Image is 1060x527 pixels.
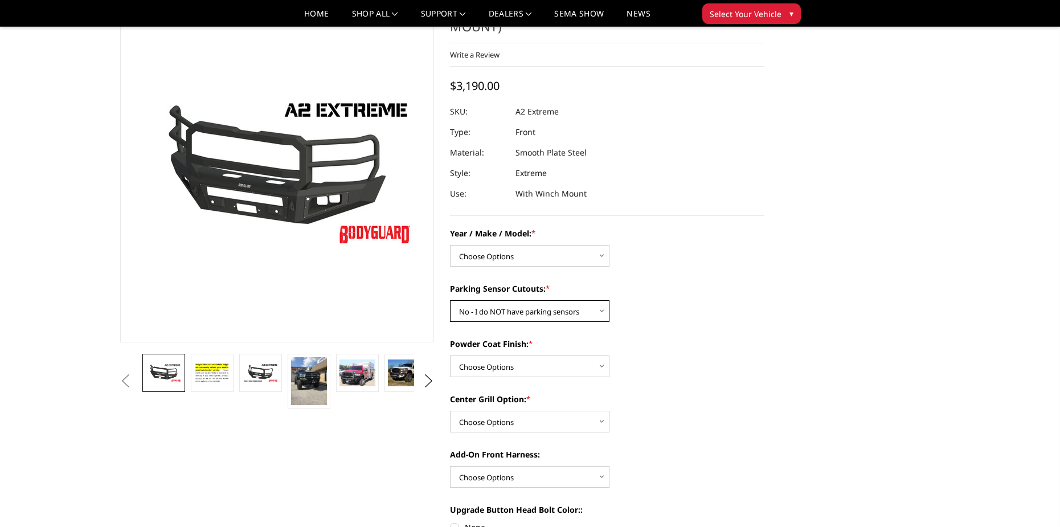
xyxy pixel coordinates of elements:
[450,448,764,460] label: Add-On Front Harness:
[1003,472,1060,527] iframe: Chat Widget
[421,10,466,26] a: Support
[388,359,424,386] img: A2 Series - Extreme Front Bumper (winch mount)
[194,361,230,385] img: A2 Series - Extreme Front Bumper (winch mount)
[554,10,604,26] a: SEMA Show
[450,50,500,60] a: Write a Review
[450,142,507,163] dt: Material:
[450,393,764,405] label: Center Grill Option:
[450,227,764,239] label: Year / Make / Model:
[710,8,781,20] span: Select Your Vehicle
[450,101,507,122] dt: SKU:
[489,10,532,26] a: Dealers
[515,163,547,183] dd: Extreme
[117,373,134,390] button: Previous
[120,1,435,342] a: A2 Series - Extreme Front Bumper (winch mount)
[515,142,587,163] dd: Smooth Plate Steel
[420,373,437,390] button: Next
[450,78,500,93] span: $3,190.00
[515,122,535,142] dd: Front
[450,283,764,295] label: Parking Sensor Cutouts:
[243,363,279,383] img: A2 Series - Extreme Front Bumper (winch mount)
[702,3,801,24] button: Select Your Vehicle
[339,359,375,386] img: A2 Series - Extreme Front Bumper (winch mount)
[304,10,329,26] a: Home
[352,10,398,26] a: shop all
[450,163,507,183] dt: Style:
[146,363,182,383] img: A2 Series - Extreme Front Bumper (winch mount)
[450,183,507,204] dt: Use:
[291,357,327,405] img: A2 Series - Extreme Front Bumper (winch mount)
[515,101,559,122] dd: A2 Extreme
[450,122,507,142] dt: Type:
[450,338,764,350] label: Powder Coat Finish:
[450,504,764,516] label: Upgrade Button Head Bolt Color::
[789,7,793,19] span: ▾
[515,183,587,204] dd: With Winch Mount
[627,10,650,26] a: News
